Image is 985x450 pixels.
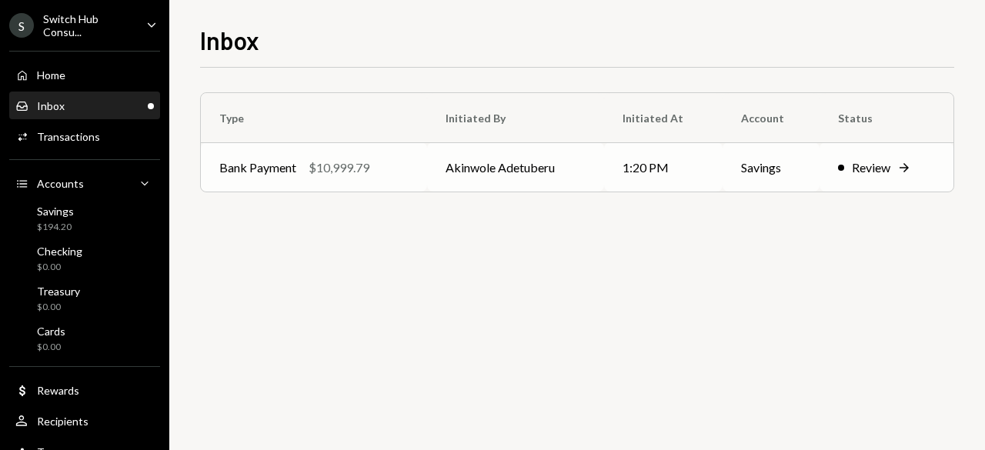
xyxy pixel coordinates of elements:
a: Treasury$0.00 [9,280,160,317]
div: Rewards [37,384,79,397]
a: Checking$0.00 [9,240,160,277]
a: Home [9,61,160,88]
a: Inbox [9,92,160,119]
h1: Inbox [200,25,259,55]
a: Rewards [9,376,160,404]
div: Home [37,68,65,82]
a: Recipients [9,407,160,435]
div: Treasury [37,285,80,298]
div: $10,999.79 [309,158,369,177]
div: Inbox [37,99,65,112]
div: Switch Hub Consu... [43,12,134,38]
div: $0.00 [37,301,80,314]
td: 1:20 PM [604,142,723,192]
div: Bank Payment [219,158,296,177]
div: $194.20 [37,221,74,234]
td: Savings [723,142,820,192]
div: $0.00 [37,261,82,274]
div: Transactions [37,130,100,143]
a: Accounts [9,169,160,197]
a: Savings$194.20 [9,200,160,237]
div: Recipients [37,415,88,428]
th: Type [201,93,427,142]
div: Accounts [37,177,84,190]
div: Cards [37,325,65,338]
div: S [9,13,34,38]
div: Savings [37,205,74,218]
th: Status [820,93,953,142]
th: Initiated At [604,93,723,142]
td: Akinwole Adetuberu [427,142,604,192]
a: Transactions [9,122,160,150]
th: Initiated By [427,93,604,142]
div: $0.00 [37,341,65,354]
div: Checking [37,245,82,258]
a: Cards$0.00 [9,320,160,357]
th: Account [723,93,820,142]
div: Review [852,158,890,177]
